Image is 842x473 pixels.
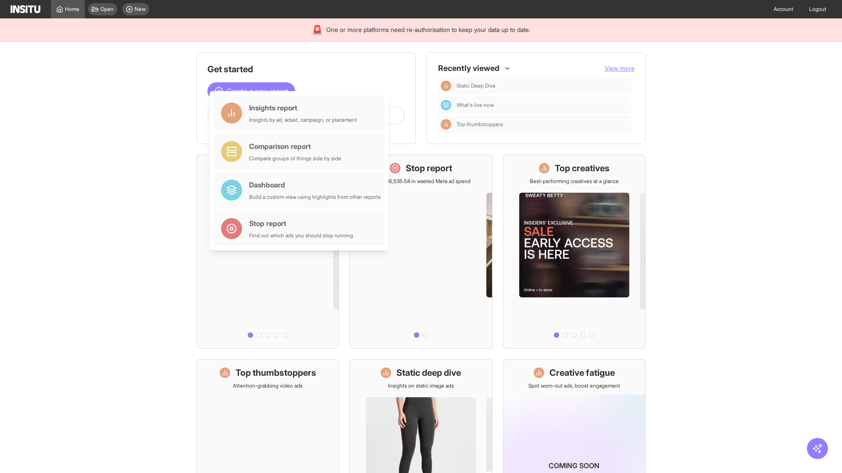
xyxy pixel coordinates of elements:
[312,24,323,36] div: 🚨
[441,119,451,130] div: Insights
[249,232,353,239] div: Find out which ads you should stop running
[249,155,341,162] div: Compare groups of things side by side
[249,180,381,190] div: Dashboard
[207,82,295,100] button: Create a new report
[457,121,628,128] span: Top thumbstoppers
[350,155,492,349] a: Stop reportSave £16,535.54 in wasted Meta ad spend
[249,102,357,113] div: Insights report
[371,178,471,185] p: Save £16,535.54 in wasted Meta ad spend
[605,64,635,72] span: View more
[196,155,339,349] a: What's live nowSee all active ads instantly
[233,382,303,389] p: Attention-grabbing video ads
[249,194,381,201] div: Build a custom view using highlights from other reports
[100,6,114,13] span: Open
[11,5,40,13] img: Logo
[326,25,530,34] span: One or more platforms need re-authorisation to keep your data up to date.
[457,82,628,89] span: Static Deep Dive
[249,141,341,152] div: Comparison report
[503,155,646,349] a: Top creativesBest-performing creatives at a glance
[235,367,316,379] h1: Top thumbstoppers
[457,82,496,89] span: Static Deep Dive
[457,102,494,109] span: What's live now
[207,63,405,75] h1: Get started
[530,178,619,185] p: Best-performing creatives at a glance
[555,162,610,174] h1: Top creatives
[441,81,451,91] div: Insights
[65,6,79,13] span: Home
[396,367,461,379] h1: Static deep dive
[457,121,503,128] span: Top thumbstoppers
[457,102,628,109] span: What's live now
[227,86,288,96] span: Create a new report
[249,218,353,229] div: Stop report
[249,116,357,124] div: Insights by ad, adset, campaign, or placement
[605,64,635,73] button: View more
[135,6,146,13] span: New
[388,382,454,389] p: Insights on static image ads
[406,162,452,174] h1: Stop report
[441,100,451,110] div: Dashboard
